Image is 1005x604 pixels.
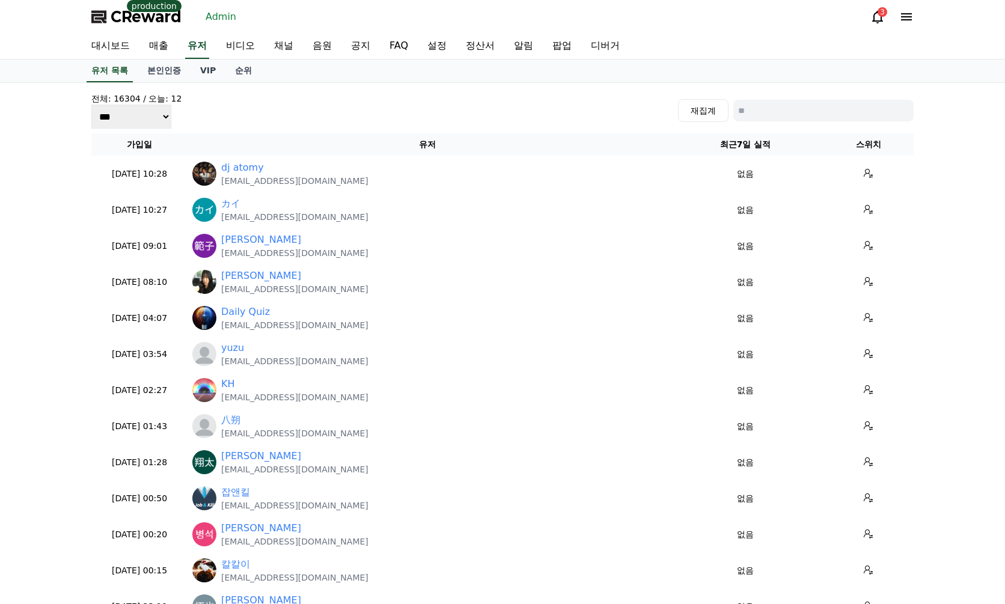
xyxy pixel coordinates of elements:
button: 재집계 [678,99,729,122]
p: 없음 [672,204,819,216]
p: [DATE] 03:54 [96,348,183,361]
p: 없음 [672,456,819,469]
img: https://lh3.googleusercontent.com/a/ACg8ocInzx3ZEPEmXhD9O-l7gYi434Ot6qb6EtSLHcIqm0CROUDtiA=s96-c [192,198,216,222]
p: [EMAIL_ADDRESS][DOMAIN_NAME] [221,355,368,367]
a: 八朔 [221,413,240,427]
p: [EMAIL_ADDRESS][DOMAIN_NAME] [221,391,368,403]
div: 3 [878,7,887,17]
p: [EMAIL_ADDRESS][DOMAIN_NAME] [221,572,368,584]
p: [DATE] 00:15 [96,564,183,577]
p: [DATE] 10:27 [96,204,183,216]
p: [DATE] 00:20 [96,528,183,541]
p: [DATE] 08:10 [96,276,183,288]
p: 없음 [672,492,819,505]
img: http://k.kakaocdn.net/dn/cabEWF/btsPfdQ8yIj/UwkHGM8dKFLm4Tv5KPHlQ1/img_640x640.jpg [192,270,216,294]
a: 비디오 [216,34,264,59]
th: 스위치 [823,133,914,156]
th: 유저 [188,133,667,156]
img: https://lh3.googleusercontent.com/a/ACg8ocIZkcShafsdNdQFaYluBo0MqfbUQtwTcJsiBaYzonEv2GdT3-E=s96-c [192,306,216,330]
span: Settings [178,399,207,409]
a: 대시보드 [82,34,139,59]
img: https://lh3.googleusercontent.com/a/ACg8ocIUCYNIN0xVYGLQszAMFGeN-bZZawu2xDIqIqI0255MmUeyIQ=s96-c [192,450,216,474]
a: Messages [79,381,155,411]
p: 없음 [672,564,819,577]
img: https://lh3.googleusercontent.com/a/ACg8ocIPwoEaHAk5tYDBFXBlHYFw2VP4_HjqXmc6hIvDHjKRQc-Ct4bX=s96-c [192,486,216,510]
a: [PERSON_NAME] [221,521,301,535]
th: 최근7일 실적 [667,133,823,156]
p: [EMAIL_ADDRESS][DOMAIN_NAME] [221,463,368,475]
a: VIP [191,59,225,82]
a: カイ [221,197,240,211]
p: 없음 [672,420,819,433]
a: 칼칼이 [221,557,250,572]
img: profile_blank.webp [192,342,216,366]
th: 가입일 [91,133,188,156]
img: https://lh3.googleusercontent.com/a/ACg8ocLwKAt2xU0BfDO48EU9sJ4Y5V4-ipUfw-2V1LxBHr_T7JPbHw=s96-c [192,522,216,546]
a: 음원 [303,34,341,59]
p: [EMAIL_ADDRESS][DOMAIN_NAME] [221,247,368,259]
a: 잡앤킬 [221,485,250,499]
a: [PERSON_NAME] [221,233,301,247]
p: [EMAIL_ADDRESS][DOMAIN_NAME] [221,499,368,511]
a: 3 [870,10,885,24]
a: Admin [201,7,241,26]
p: 없음 [672,312,819,325]
p: [DATE] 01:28 [96,456,183,469]
p: 없음 [672,528,819,541]
p: 없음 [672,384,819,397]
p: [DATE] 01:43 [96,420,183,433]
a: [PERSON_NAME] [221,269,301,283]
p: 없음 [672,240,819,252]
p: 없음 [672,276,819,288]
p: 없음 [672,168,819,180]
p: [DATE] 00:50 [96,492,183,505]
a: 본인인증 [138,59,191,82]
a: 팝업 [543,34,581,59]
span: Home [31,399,52,409]
h4: 전체: 16304 / 오늘: 12 [91,93,182,105]
a: 설정 [418,34,456,59]
a: 정산서 [456,34,504,59]
p: [DATE] 10:28 [96,168,183,180]
p: 없음 [672,348,819,361]
p: [EMAIL_ADDRESS][DOMAIN_NAME] [221,175,368,187]
p: [DATE] 02:27 [96,384,183,397]
a: KH [221,377,235,391]
a: [PERSON_NAME] [221,449,301,463]
a: Settings [155,381,231,411]
a: Home [4,381,79,411]
span: CReward [111,7,182,26]
a: Daily Quiz [221,305,270,319]
a: 유저 [185,34,209,59]
a: 매출 [139,34,178,59]
img: https://lh3.googleusercontent.com/a/ACg8ocLAOsDodanYtdGkVfeLwj8NUAC4xoD22OuGXbzs3u74T8WqETs=s96-c [192,162,216,186]
p: [EMAIL_ADDRESS][DOMAIN_NAME] [221,427,368,439]
img: https://lh3.googleusercontent.com/a-/ALV-UjUZTEdCME2rop1a2Qd2x9hstRrz8meBW0g54ktj4wwSX6ZwtkRWKdMw... [192,558,216,582]
a: 알림 [504,34,543,59]
p: [EMAIL_ADDRESS][DOMAIN_NAME] [221,535,368,548]
a: 채널 [264,34,303,59]
p: [DATE] 09:01 [96,240,183,252]
p: [EMAIL_ADDRESS][DOMAIN_NAME] [221,283,368,295]
a: FAQ [380,34,418,59]
p: [EMAIL_ADDRESS][DOMAIN_NAME] [221,211,368,223]
img: https://lh3.googleusercontent.com/a/ACg8ocKZLq7nagMWE8UMB0iVEXtygVNGDNcDCV_yVUadG52YvyZ3amQLhg=s96-c [192,378,216,402]
a: 공지 [341,34,380,59]
p: [DATE] 04:07 [96,312,183,325]
a: 순위 [225,59,261,82]
a: 유저 목록 [87,59,133,82]
p: [EMAIL_ADDRESS][DOMAIN_NAME] [221,319,368,331]
a: CReward [91,7,182,26]
img: profile_blank.webp [192,414,216,438]
a: 디버거 [581,34,629,59]
img: https://lh3.googleusercontent.com/a/ACg8ocLkntcivo_Z4cQiyBghuF8jGHHMu9hwMKb53R2BDNvbQ2BZkA=s96-c [192,234,216,258]
a: dj atomy [221,160,264,175]
span: Messages [100,400,135,409]
a: yuzu [221,341,244,355]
